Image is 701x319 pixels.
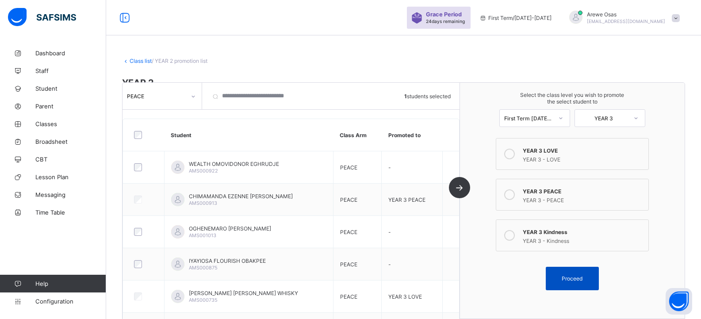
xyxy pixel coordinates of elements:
[382,119,443,151] th: Promoted to
[523,145,644,154] div: YEAR 3 LOVE
[587,19,665,24] span: [EMAIL_ADDRESS][DOMAIN_NAME]
[523,235,644,244] div: YEAR 3 - Kindness
[523,227,644,235] div: YEAR 3 Kindness
[189,161,279,167] span: WEALTH OMOVIDONOR EGHRUDJE
[333,119,381,151] th: Class Arm
[35,280,106,287] span: Help
[560,11,684,25] div: AreweOsas
[35,67,106,74] span: Staff
[469,92,676,105] span: Select the class level you wish to promote the select student to
[35,120,106,127] span: Classes
[388,164,391,170] span: -
[404,92,407,99] b: 1
[122,77,685,88] span: YEAR 2
[189,193,293,200] span: CHIMAMANDA EZENNE [PERSON_NAME]
[8,8,76,27] img: safsims
[35,50,106,57] span: Dashboard
[189,200,217,206] span: AMS000913
[189,168,218,174] span: AMS000922
[587,11,665,18] span: Arewe Osas
[35,156,106,163] span: CBT
[523,195,644,204] div: YEAR 3 - PEACE
[562,275,582,282] span: Proceed
[388,196,425,203] span: YEAR 3 PEACE
[340,164,357,170] span: PEACE
[152,58,207,64] span: / YEAR 2 promotion list
[35,103,106,110] span: Parent
[426,11,462,18] span: Grace Period
[404,92,451,99] span: students selected
[426,19,465,24] span: 24 days remaining
[189,265,218,271] span: AMS000875
[189,225,271,232] span: OGHENEMARO [PERSON_NAME]
[164,119,333,151] th: Student
[35,209,106,216] span: Time Table
[35,138,106,145] span: Broadsheet
[35,173,106,181] span: Lesson Plan
[388,293,422,300] span: YEAR 3 LOVE
[523,186,644,195] div: YEAR 3 PEACE
[340,261,357,267] span: PEACE
[479,15,552,21] span: session/term information
[189,232,216,238] span: AMS001013
[189,297,218,303] span: AMS000735
[579,115,628,121] div: YEAR 3
[189,258,266,264] span: IYAYIOSA FLOURISH OBAKPEE
[388,261,391,267] span: -
[340,196,357,203] span: PEACE
[388,228,391,235] span: -
[411,12,422,23] img: sticker-purple.71386a28dfed39d6af7621340158ba97.svg
[523,154,644,163] div: YEAR 3 - LOVE
[127,92,186,99] div: PEACE
[35,298,106,305] span: Configuration
[666,288,692,315] button: Open asap
[35,191,106,198] span: Messaging
[340,228,357,235] span: PEACE
[130,58,152,64] a: Class list
[189,290,298,296] span: [PERSON_NAME] [PERSON_NAME] WHISKY
[340,293,357,300] span: PEACE
[35,85,106,92] span: Student
[504,115,553,121] div: First Term [DATE]-[DATE]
